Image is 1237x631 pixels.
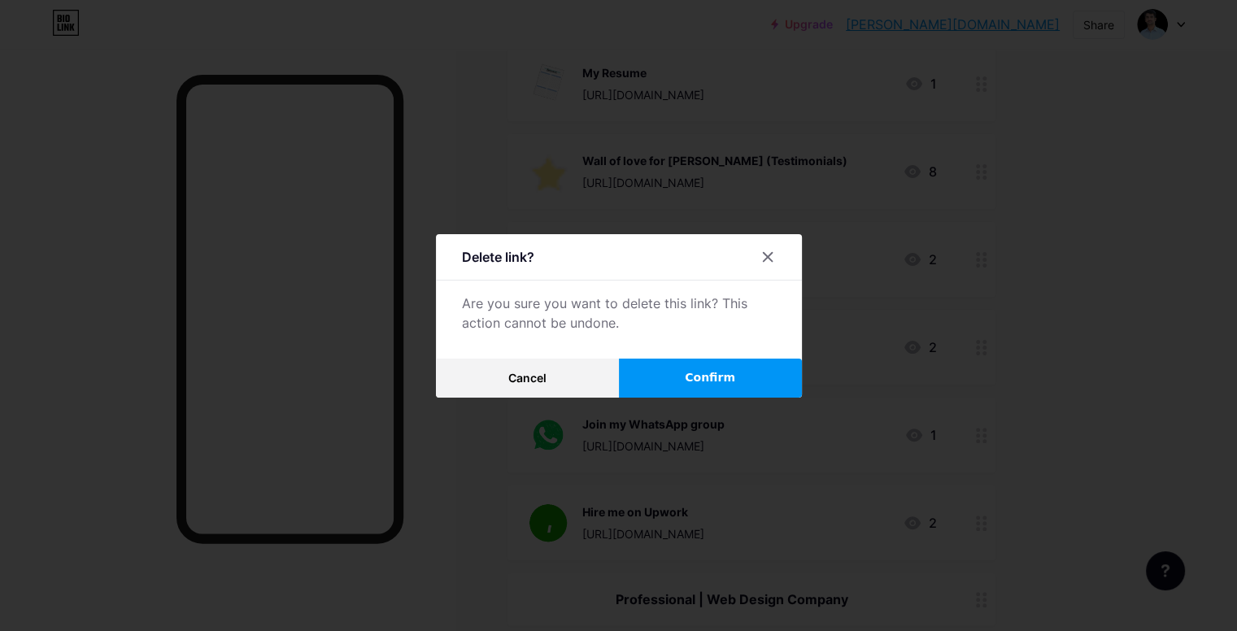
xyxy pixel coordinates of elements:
[685,369,735,386] span: Confirm
[462,294,776,333] div: Are you sure you want to delete this link? This action cannot be undone.
[436,359,619,398] button: Cancel
[619,359,802,398] button: Confirm
[462,247,534,267] div: Delete link?
[508,371,547,385] span: Cancel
